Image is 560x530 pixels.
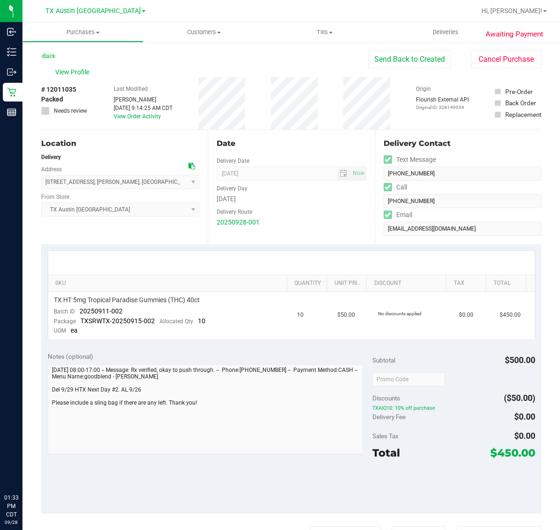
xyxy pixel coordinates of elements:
[28,454,39,465] iframe: Resource center unread badge
[217,194,366,204] div: [DATE]
[198,317,205,325] span: 10
[471,51,541,68] button: Cancel Purchase
[45,7,141,15] span: TX Austin [GEOGRAPHIC_DATA]
[217,208,252,216] label: Delivery Route
[481,7,542,15] span: Hi, [PERSON_NAME]!
[385,22,507,42] a: Deliveries
[7,47,16,57] inline-svg: Inventory
[41,154,61,160] strong: Delivery
[144,28,264,36] span: Customers
[55,67,93,77] span: View Profile
[41,85,76,94] span: # 12011035
[71,327,78,334] span: ea
[4,519,18,526] p: 09/28
[54,308,75,315] span: Batch ID
[505,355,535,365] span: $500.00
[7,67,16,77] inline-svg: Outbound
[337,311,355,319] span: $50.00
[217,138,366,149] div: Date
[459,311,473,319] span: $0.00
[514,412,535,421] span: $0.00
[297,311,304,319] span: 10
[41,53,55,59] a: Back
[416,95,469,111] div: Flourish External API
[500,311,521,319] span: $450.00
[505,110,541,119] div: Replacement
[335,280,363,287] a: Unit Price
[494,280,522,287] a: Total
[7,27,16,36] inline-svg: Inbound
[504,393,535,403] span: ($50.00)
[9,455,37,483] iframe: Resource center
[384,194,541,208] input: Format: (999) 999-9999
[41,193,69,201] label: From Store
[41,138,199,149] div: Location
[217,218,260,226] a: 20250928-001
[514,431,535,441] span: $0.00
[294,280,323,287] a: Quantity
[23,28,143,36] span: Purchases
[7,87,16,97] inline-svg: Retail
[160,318,193,325] span: Allocated Qty
[54,318,76,325] span: Package
[41,94,63,104] span: Packed
[217,184,247,193] label: Delivery Day
[372,372,445,386] input: Promo Code
[372,356,395,364] span: Subtotal
[55,280,284,287] a: SKU
[372,405,535,412] span: TXAIQ10: 10% off purchase
[374,280,443,287] a: Discount
[80,307,123,315] span: 20250911-002
[454,280,482,287] a: Tax
[372,390,400,407] span: Discounts
[54,107,87,115] span: Needs review
[4,494,18,519] p: 01:33 PM CDT
[416,104,469,111] p: Original ID: 328149934
[372,413,406,421] span: Delivery Fee
[264,22,385,42] a: Tills
[384,138,541,149] div: Delivery Contact
[144,22,265,42] a: Customers
[416,85,431,93] label: Origin
[384,181,407,194] label: Call
[368,51,451,68] button: Send Back to Created
[378,311,422,316] span: No discounts applied
[265,28,385,36] span: Tills
[114,85,148,93] label: Last Modified
[48,353,93,360] span: Notes (optional)
[505,87,533,96] div: Pre-Order
[490,446,535,459] span: $450.00
[80,317,155,325] span: TXSRWTX-20250915-002
[384,153,436,167] label: Text Message
[22,22,144,42] a: Purchases
[114,95,173,104] div: [PERSON_NAME]
[486,29,543,40] span: Awaiting Payment
[217,157,249,165] label: Delivery Date
[114,104,173,112] div: [DATE] 9:14:25 AM CDT
[384,208,412,222] label: Email
[372,432,399,440] span: Sales Tax
[372,446,400,459] span: Total
[505,98,536,108] div: Back Order
[189,161,195,171] div: Copy address to clipboard
[54,327,66,334] span: UOM
[114,113,161,120] a: View Order Activity
[384,167,541,181] input: Format: (999) 999-9999
[41,165,62,174] label: Address
[420,28,471,36] span: Deliveries
[54,296,200,305] span: TX HT 5mg Tropical Paradise Gummies (THC) 40ct
[7,108,16,117] inline-svg: Reports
